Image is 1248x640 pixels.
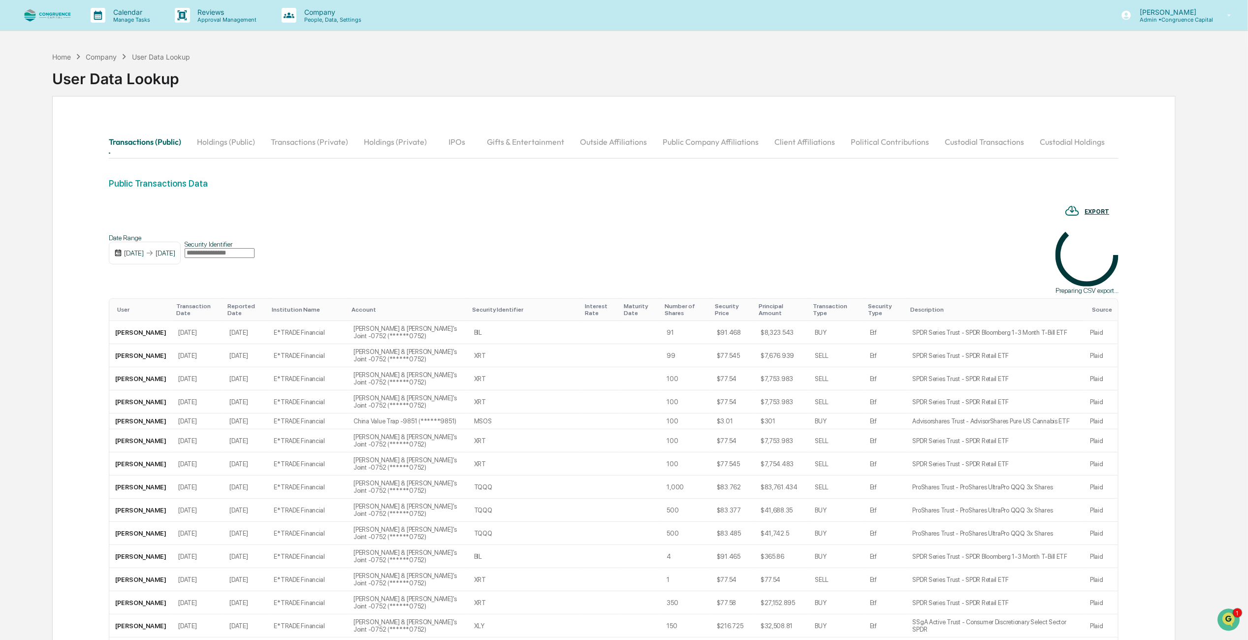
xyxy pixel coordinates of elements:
img: logo [24,9,71,22]
td: [PERSON_NAME] & [PERSON_NAME]'s Joint -0752 (******0752) [348,545,468,568]
span: • [82,134,85,142]
td: Plaid [1084,614,1118,638]
td: [DATE] [172,367,224,390]
td: Etf [864,545,907,568]
td: SPDR Series Trust - SPDR Bloomberg 1-3 Month T-Bill ETF [907,321,1085,344]
td: $83.485 [711,522,755,545]
td: 100 [661,390,711,414]
td: E*TRADE Financial [268,390,348,414]
td: ProShares Trust - ProShares UltraPro QQQ 3x Shares [907,522,1085,545]
td: Plaid [1084,499,1118,522]
td: E*TRADE Financial [268,614,348,638]
div: Transaction Type [813,303,860,317]
td: $91.465 [711,545,755,568]
td: [DATE] [172,476,224,499]
td: SPDR Series Trust - SPDR Retail ETF [907,390,1085,414]
td: 100 [661,414,711,429]
div: Institution Name [272,306,344,313]
button: IPOs [435,130,479,154]
div: Security Type [868,303,903,317]
td: [DATE] [172,344,224,367]
td: XRT [468,568,581,591]
td: $27,152.895 [755,591,809,614]
img: 8933085812038_c878075ebb4cc5468115_72.jpg [21,75,38,93]
p: How can we help? [10,21,179,36]
td: 150 [661,614,711,638]
td: Plaid [1084,452,1118,476]
td: [PERSON_NAME] [109,614,172,638]
td: TQQQ [468,476,581,499]
td: $365.86 [755,545,809,568]
td: 1,000 [661,476,711,499]
button: Custodial Holdings [1032,130,1113,154]
td: [DATE] [172,545,224,568]
td: [DATE] [224,321,268,344]
td: [DATE] [172,452,224,476]
div: Past conversations [10,109,63,117]
div: Transaction Date [176,303,220,317]
td: 100 [661,452,711,476]
td: ProShares Trust - ProShares UltraPro QQQ 3x Shares [907,476,1085,499]
td: $77.54 [711,568,755,591]
td: SPDR Series Trust - SPDR Retail ETF [907,367,1085,390]
td: E*TRADE Financial [268,429,348,452]
div: secondary tabs example [109,130,1119,154]
iframe: Open customer support [1216,608,1243,634]
td: XLY [468,614,581,638]
div: Home [52,53,71,61]
div: Reported Date [227,303,264,317]
td: Etf [864,568,907,591]
td: Plaid [1084,545,1118,568]
td: [PERSON_NAME] & [PERSON_NAME]'s Joint -0752 (******0752) [348,568,468,591]
td: E*TRADE Financial [268,591,348,614]
td: [DATE] [224,414,268,429]
div: Security Price [715,303,751,317]
td: $7,676.939 [755,344,809,367]
img: Jack Rasmussen [10,151,26,167]
td: $41,688.35 [755,499,809,522]
div: EXPORT [1085,208,1109,215]
td: Etf [864,591,907,614]
td: [DATE] [224,591,268,614]
td: $77.54 [711,390,755,414]
td: BUY [809,499,864,522]
td: Plaid [1084,591,1118,614]
td: SPDR Series Trust - SPDR Retail ETF [907,429,1085,452]
td: SPDR Series Trust - SPDR Retail ETF [907,344,1085,367]
td: [PERSON_NAME] [109,522,172,545]
div: Number of Shares [665,303,707,317]
button: Holdings (Public) [189,130,263,154]
p: [PERSON_NAME] [1132,8,1213,16]
td: SPDR Series Trust - SPDR Retail ETF [907,568,1085,591]
td: Etf [864,499,907,522]
button: Transactions (Private) [263,130,356,154]
p: Calendar [105,8,155,16]
td: BUY [809,591,864,614]
p: Approval Management [190,16,262,23]
td: [PERSON_NAME] [109,545,172,568]
td: [DATE] [224,522,268,545]
td: SPDR Series Trust - SPDR Retail ETF [907,591,1085,614]
span: Pylon [98,244,119,252]
td: [PERSON_NAME] [109,591,172,614]
td: BUY [809,321,864,344]
td: $83,761.434 [755,476,809,499]
td: [PERSON_NAME] & [PERSON_NAME]'s Joint -0752 (******0752) [348,344,468,367]
td: [DATE] [172,568,224,591]
td: [PERSON_NAME] [109,499,172,522]
td: XRT [468,591,581,614]
td: Etf [864,321,907,344]
td: [PERSON_NAME] [109,414,172,429]
td: Etf [864,344,907,367]
button: Outside Affiliations [572,130,655,154]
td: E*TRADE Financial [268,568,348,591]
a: 🔎Data Lookup [6,216,66,234]
td: E*TRADE Financial [268,452,348,476]
p: Reviews [190,8,262,16]
td: [PERSON_NAME] [109,367,172,390]
td: [DATE] [172,591,224,614]
td: Plaid [1084,476,1118,499]
td: $7,753.983 [755,429,809,452]
td: XRT [468,452,581,476]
